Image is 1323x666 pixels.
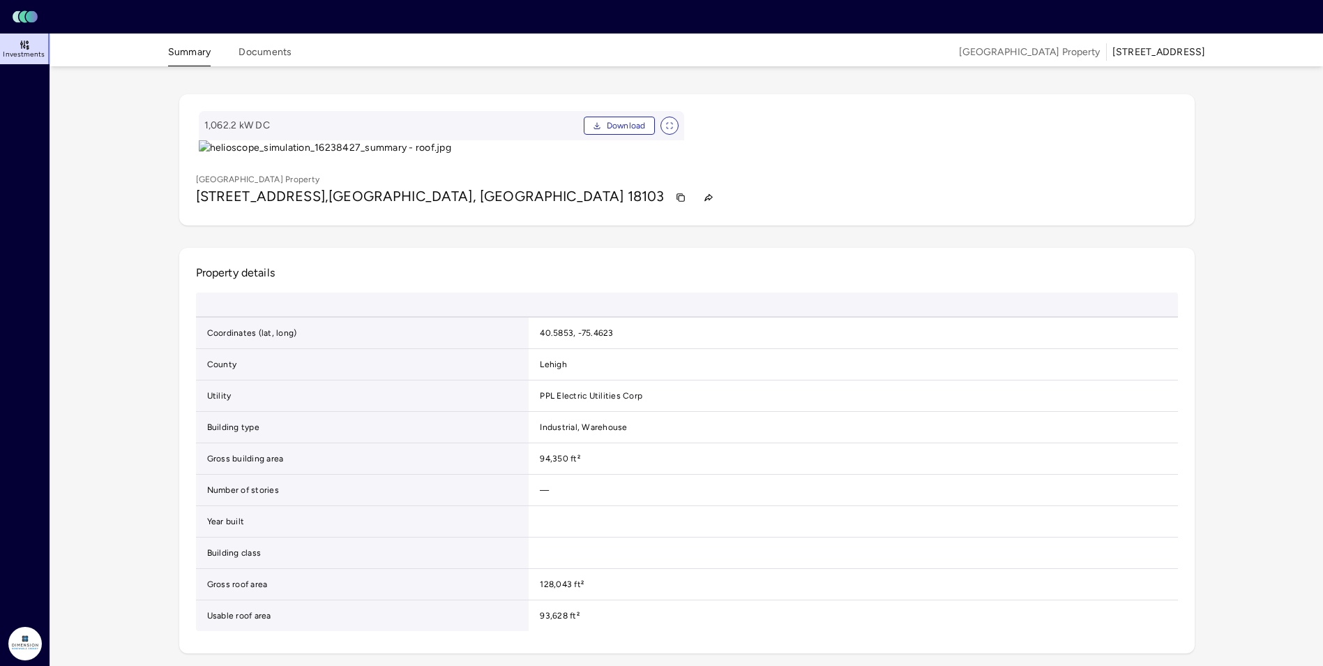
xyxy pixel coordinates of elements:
[196,412,529,443] td: Building type
[529,600,1177,631] td: 93,628 ft²
[959,45,1101,60] span: [GEOGRAPHIC_DATA] Property
[529,318,1177,349] td: 40.5853, -75.4623
[529,349,1177,380] td: Lehigh
[239,45,292,66] button: Documents
[529,380,1177,412] td: PPL Electric Utilities Corp
[196,506,529,538] td: Year built
[196,318,529,349] td: Coordinates (lat, long)
[196,380,529,412] td: Utility
[196,569,529,600] td: Gross roof area
[196,188,329,205] span: [STREET_ADDRESS],
[196,475,529,506] td: Number of stories
[529,412,1177,443] td: Industrial, Warehouse
[196,349,529,380] td: County
[8,627,42,660] img: Dimension Energy
[328,188,664,205] span: [GEOGRAPHIC_DATA], [GEOGRAPHIC_DATA] 18103
[660,117,679,135] button: View full size image
[196,265,1178,281] h2: Property details
[196,538,529,569] td: Building class
[607,119,646,133] span: Download
[168,36,292,66] div: tabs
[3,50,45,59] span: Investments
[529,569,1177,600] td: 128,043 ft²
[196,172,320,186] p: [GEOGRAPHIC_DATA] Property
[196,443,529,475] td: Gross building area
[529,443,1177,475] td: 94,350 ft²
[199,140,684,156] img: helioscope_simulation_16238427_summary - roof.jpg
[584,117,655,135] button: Download PDF
[204,118,578,133] span: 1,062.2 kW DC
[196,600,529,631] td: Usable roof area
[168,45,211,66] button: Summary
[529,475,1177,506] td: —
[1112,45,1206,60] div: [STREET_ADDRESS]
